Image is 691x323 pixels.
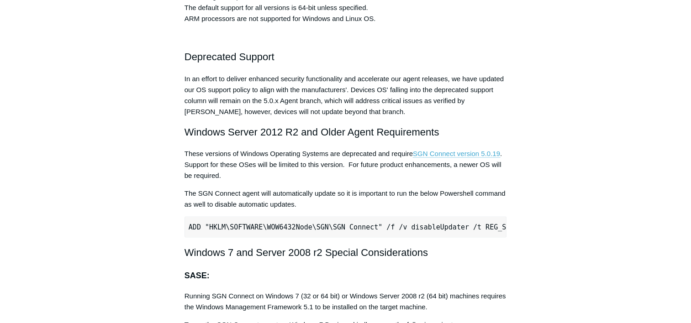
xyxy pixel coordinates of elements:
[185,124,507,140] h2: Windows Server 2012 R2 and Older Agent Requirements
[185,269,507,282] h3: SASE:
[185,73,507,117] p: In an effort to deliver enhanced security functionality and accelerate our agent releases, we hav...
[185,51,274,63] span: Deprecated Support
[185,291,507,313] p: Running SGN Connect on Windows 7 (32 or 64 bit) or Windows Server 2008 r2 (64 bit) machines requi...
[185,245,507,260] h2: Windows 7 and Server 2008 r2 Special Considerations
[185,148,507,181] p: These versions of Windows Operating Systems are deprecated and require . Support for these OSes w...
[413,150,500,158] a: SGN Connect version 5.0.19
[185,217,507,238] pre: REG ADD "HKLM\SOFTWARE\WOW6432Node\SGN\SGN Connect" /f /v disableUpdater /t REG_SZ /d 1
[185,188,507,210] p: The SGN Connect agent will automatically update so it is important to run the below Powershell co...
